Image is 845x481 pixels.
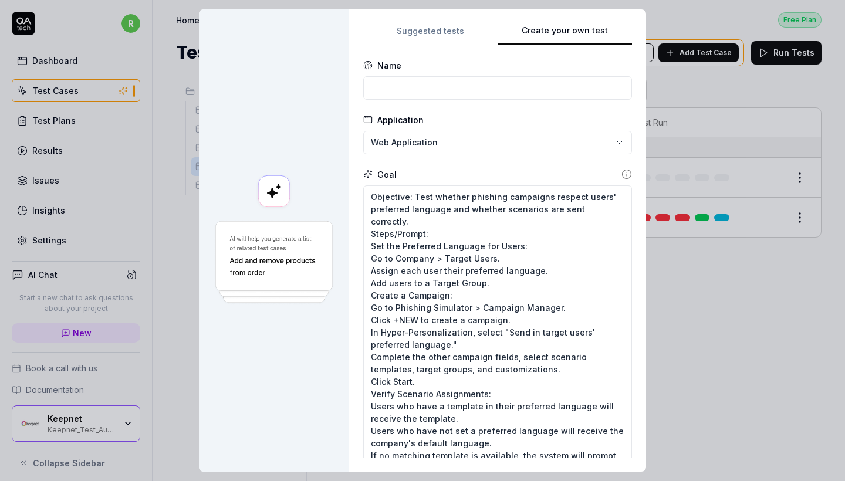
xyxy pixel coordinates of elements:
img: Generate a test using AI [213,219,335,306]
button: Web Application [363,131,632,154]
div: Goal [377,168,397,181]
div: Application [377,114,424,126]
button: Create your own test [498,24,632,45]
span: Web Application [371,136,438,148]
button: Suggested tests [363,24,498,45]
div: Name [377,59,401,72]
